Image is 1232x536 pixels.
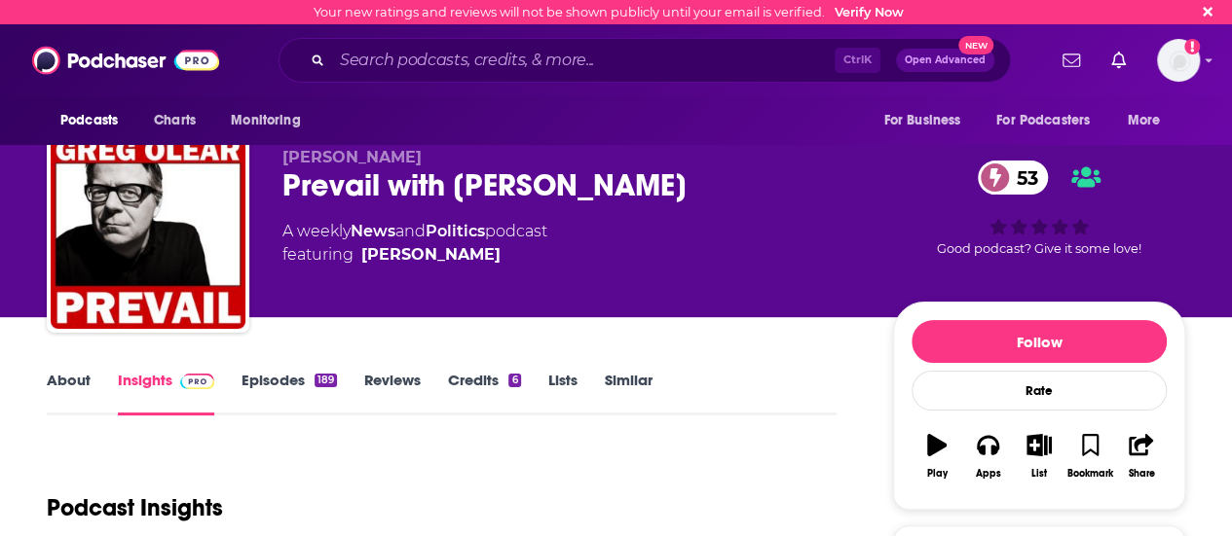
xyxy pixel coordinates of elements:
span: For Podcasters [996,107,1090,134]
button: open menu [217,102,325,139]
a: Verify Now [835,5,904,19]
button: Bookmark [1064,421,1115,491]
svg: Email not verified [1184,39,1200,54]
a: Episodes189 [242,371,337,415]
span: Monitoring [231,107,300,134]
div: List [1031,468,1047,480]
a: Politics [426,222,485,240]
span: featuring [282,243,547,267]
button: Play [912,421,962,491]
button: open menu [870,102,985,139]
div: 53Good podcast? Give it some love! [893,148,1185,268]
a: News [351,222,395,240]
a: Greg Olear [361,243,501,267]
a: Credits6 [448,371,520,415]
div: Your new ratings and reviews will not be shown publicly until your email is verified. [314,5,904,19]
span: 53 [997,161,1048,195]
span: Charts [154,107,196,134]
span: New [958,36,993,54]
a: Lists [548,371,578,415]
span: Ctrl K [835,48,880,73]
span: More [1128,107,1161,134]
div: Share [1128,468,1154,480]
img: Podchaser - Follow, Share and Rate Podcasts [32,42,219,79]
div: Bookmark [1067,468,1113,480]
span: and [395,222,426,240]
button: open menu [1114,102,1185,139]
a: Charts [141,102,207,139]
button: Apps [962,421,1013,491]
a: Show notifications dropdown [1055,44,1088,77]
a: 53 [978,161,1048,195]
button: Follow [912,320,1167,363]
button: Share [1116,421,1167,491]
div: 189 [315,374,337,387]
div: Apps [976,468,1001,480]
a: Similar [605,371,653,415]
div: Rate [912,371,1167,411]
span: Logged in as celadonmarketing [1157,39,1200,82]
img: Prevail with Greg Olear [51,134,245,329]
h1: Podcast Insights [47,493,223,522]
img: Podchaser Pro [180,374,214,389]
button: Show profile menu [1157,39,1200,82]
a: Show notifications dropdown [1103,44,1134,77]
div: Play [927,468,948,480]
a: Reviews [364,371,421,415]
a: InsightsPodchaser Pro [118,371,214,415]
a: About [47,371,91,415]
span: Podcasts [60,107,118,134]
button: Open AdvancedNew [896,49,994,72]
span: [PERSON_NAME] [282,148,422,166]
button: open menu [47,102,143,139]
div: Search podcasts, credits, & more... [279,38,1011,83]
input: Search podcasts, credits, & more... [332,45,835,76]
span: Open Advanced [905,55,986,65]
span: For Business [883,107,960,134]
span: Good podcast? Give it some love! [937,241,1141,256]
button: open menu [984,102,1118,139]
img: User Profile [1157,39,1200,82]
div: A weekly podcast [282,220,547,267]
button: List [1014,421,1064,491]
div: 6 [508,374,520,387]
